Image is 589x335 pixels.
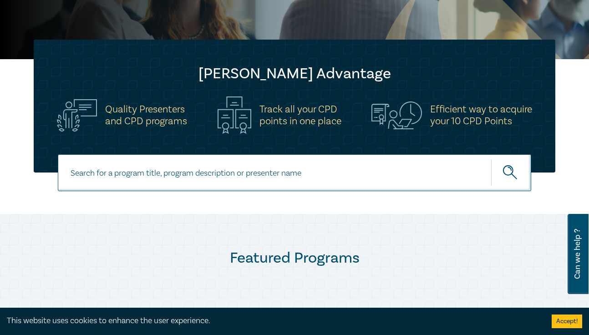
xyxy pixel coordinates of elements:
[105,103,187,127] h5: Quality Presenters and CPD programs
[552,315,582,328] button: Accept cookies
[52,65,537,83] h2: [PERSON_NAME] Advantage
[573,219,582,289] span: Can we help ?
[57,99,97,132] img: Quality Presenters<br>and CPD programs
[7,315,538,327] div: This website uses cookies to enhance the user experience.
[430,103,532,127] h5: Efficient way to acquire your 10 CPD Points
[371,102,422,129] img: Efficient way to acquire<br>your 10 CPD Points
[259,103,341,127] h5: Track all your CPD points in one place
[58,154,531,191] input: Search for a program title, program description or presenter name
[34,249,555,267] h2: Featured Programs
[218,96,251,134] img: Track all your CPD<br>points in one place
